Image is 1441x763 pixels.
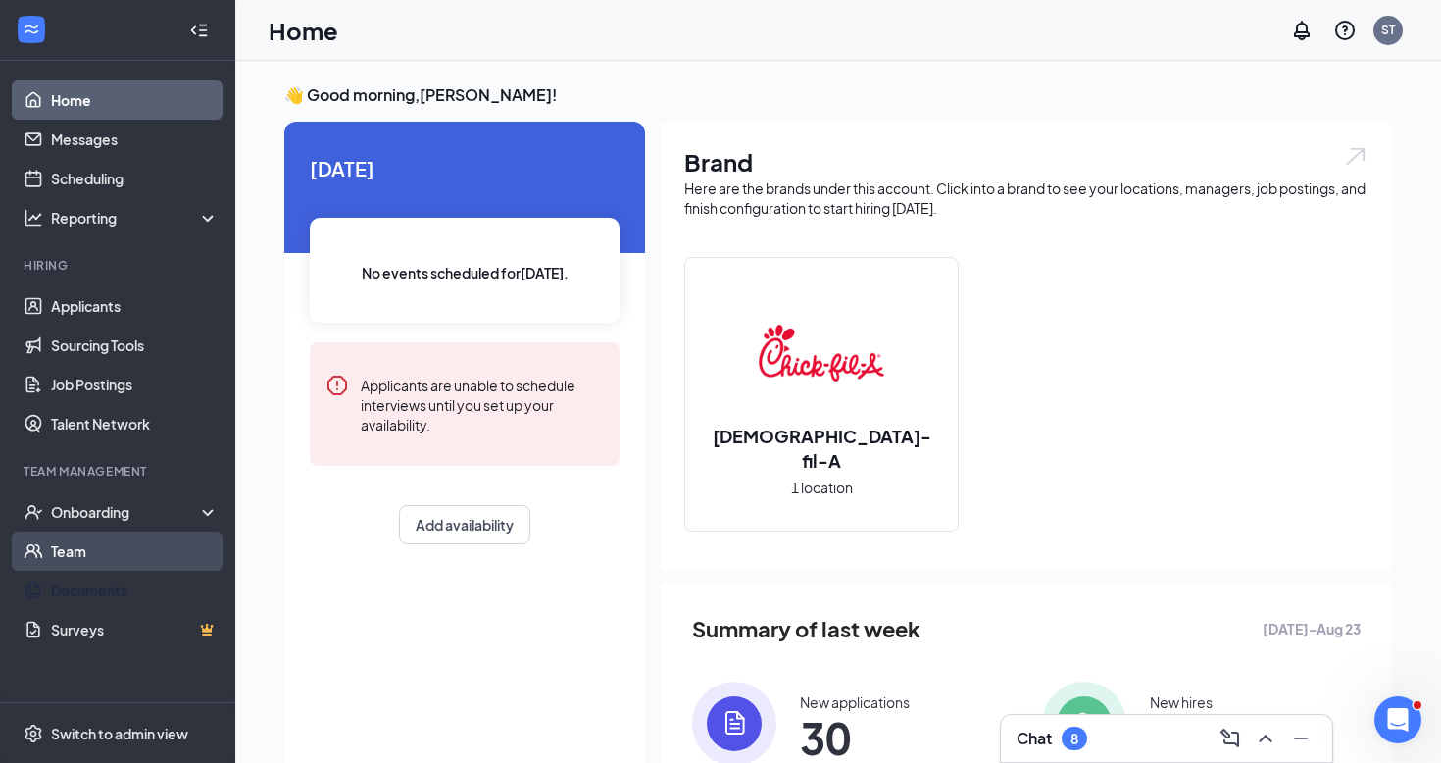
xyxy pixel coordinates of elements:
h2: [DEMOGRAPHIC_DATA]-fil-A [685,424,958,473]
iframe: Intercom live chat [1374,696,1421,743]
div: Hiring [24,257,215,274]
a: Scheduling [51,159,219,198]
button: Add availability [399,505,530,544]
span: 1 location [791,477,853,498]
div: 8 [1070,731,1078,747]
h3: Chat [1017,728,1052,749]
a: Talent Network [51,404,219,443]
div: New applications [800,692,910,712]
svg: Notifications [1290,19,1314,42]
div: Here are the brands under this account. Click into a brand to see your locations, managers, job p... [684,178,1368,218]
div: Team Management [24,463,215,480]
img: Chick-fil-A [759,290,884,416]
a: Home [51,80,219,120]
h3: 👋 Good morning, [PERSON_NAME] ! [284,84,1392,106]
svg: QuestionInfo [1333,19,1357,42]
svg: Error [325,374,349,397]
svg: ChevronUp [1254,727,1277,750]
a: Messages [51,120,219,159]
svg: Analysis [24,208,43,228]
a: Documents [51,571,219,610]
h1: Brand [684,145,1368,178]
a: Team [51,532,219,571]
svg: ComposeMessage [1218,727,1242,750]
svg: Minimize [1289,727,1313,750]
div: Reporting [51,208,220,228]
svg: Collapse [189,21,209,40]
svg: WorkstreamLogo [22,20,41,39]
div: Onboarding [51,502,202,522]
img: open.6027fd2a22e1237b5b06.svg [1343,145,1368,168]
div: Switch to admin view [51,724,188,743]
svg: Settings [24,724,43,743]
div: ST [1381,22,1395,38]
span: [DATE] - Aug 23 [1263,618,1361,639]
div: New hires [1150,692,1213,712]
button: Minimize [1285,723,1317,754]
a: Sourcing Tools [51,326,219,365]
button: ComposeMessage [1215,723,1246,754]
svg: UserCheck [24,502,43,522]
span: Summary of last week [692,612,920,646]
button: ChevronUp [1250,723,1281,754]
span: No events scheduled for [DATE] . [362,262,569,283]
span: 30 [800,720,910,755]
a: SurveysCrown [51,610,219,649]
a: Applicants [51,286,219,326]
div: Applicants are unable to schedule interviews until you set up your availability. [361,374,604,434]
h1: Home [269,14,338,47]
a: Job Postings [51,365,219,404]
span: [DATE] [310,153,620,183]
